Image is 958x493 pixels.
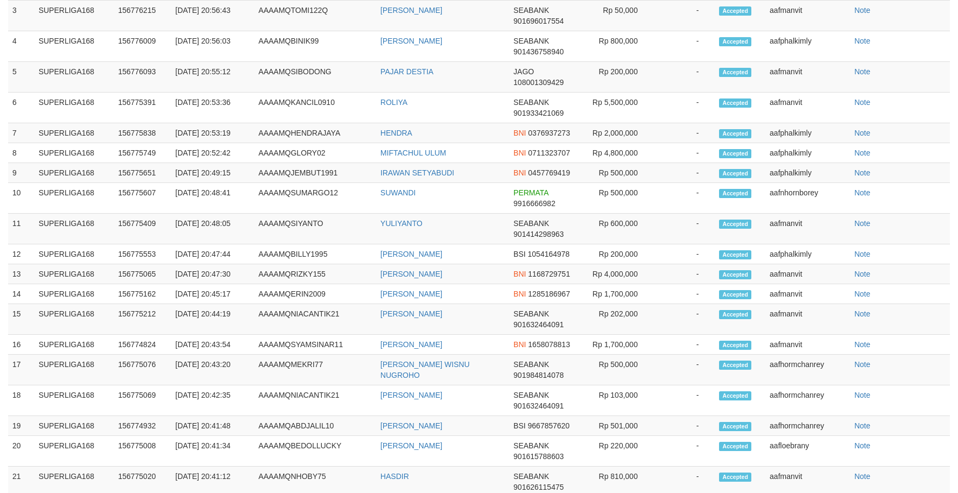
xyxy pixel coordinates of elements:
[513,188,548,197] span: PERMATA
[513,421,526,430] span: BSI
[254,284,376,304] td: AAAAMQERIN2009
[765,416,850,436] td: aafhormchanrey
[513,6,549,15] span: SEABANK
[114,284,171,304] td: 156775162
[381,421,442,430] a: [PERSON_NAME]
[254,93,376,123] td: AAAAMQKANCIL0910
[719,169,751,178] span: Accepted
[513,402,563,410] span: 901632464091
[582,436,654,467] td: Rp 220,000
[8,62,34,93] td: 5
[513,452,563,461] span: 901615788603
[528,168,570,177] span: 0457769419
[171,1,255,31] td: [DATE] 20:56:43
[582,284,654,304] td: Rp 1,700,000
[765,304,850,335] td: aafmanvit
[171,143,255,163] td: [DATE] 20:52:42
[582,1,654,31] td: Rp 50,000
[381,6,442,15] a: [PERSON_NAME]
[171,304,255,335] td: [DATE] 20:44:19
[765,143,850,163] td: aafphalkimly
[171,183,255,214] td: [DATE] 20:48:41
[171,284,255,304] td: [DATE] 20:45:17
[654,62,715,93] td: -
[513,320,563,329] span: 901632464091
[171,62,255,93] td: [DATE] 20:55:12
[854,98,870,107] a: Note
[654,31,715,62] td: -
[513,290,526,298] span: BNI
[513,230,563,238] span: 901414298963
[854,421,870,430] a: Note
[582,143,654,163] td: Rp 4,800,000
[114,304,171,335] td: 156775212
[765,264,850,284] td: aafmanvit
[528,340,570,349] span: 1658078813
[854,188,870,197] a: Note
[8,284,34,304] td: 14
[513,219,549,228] span: SEABANK
[381,340,442,349] a: [PERSON_NAME]
[765,284,850,304] td: aafmanvit
[582,385,654,416] td: Rp 103,000
[654,143,715,163] td: -
[171,31,255,62] td: [DATE] 20:56:03
[513,67,534,76] span: JAGO
[34,123,114,143] td: SUPERLIGA168
[8,1,34,31] td: 3
[654,436,715,467] td: -
[114,143,171,163] td: 156775749
[381,472,409,481] a: HASDIR
[654,214,715,244] td: -
[582,416,654,436] td: Rp 501,000
[513,250,526,258] span: BSI
[114,385,171,416] td: 156775069
[8,416,34,436] td: 19
[171,93,255,123] td: [DATE] 20:53:36
[254,335,376,355] td: AAAAMQSYAMSINAR11
[114,183,171,214] td: 156775607
[513,17,563,25] span: 901696017554
[719,442,751,451] span: Accepted
[854,441,870,450] a: Note
[582,304,654,335] td: Rp 202,000
[719,310,751,319] span: Accepted
[8,264,34,284] td: 13
[34,355,114,385] td: SUPERLIGA168
[513,129,526,137] span: BNI
[528,290,570,298] span: 1285186967
[854,340,870,349] a: Note
[254,123,376,143] td: AAAAMQHENDRAJAYA
[8,244,34,264] td: 12
[114,335,171,355] td: 156774824
[582,31,654,62] td: Rp 800,000
[114,93,171,123] td: 156775391
[654,244,715,264] td: -
[8,436,34,467] td: 20
[34,183,114,214] td: SUPERLIGA168
[34,264,114,284] td: SUPERLIGA168
[381,98,407,107] a: ROLIYA
[254,304,376,335] td: AAAAMQNIACANTIK21
[765,385,850,416] td: aafhormchanrey
[171,335,255,355] td: [DATE] 20:43:54
[254,244,376,264] td: AAAAMQBILLY1995
[528,421,570,430] span: 9667857620
[254,143,376,163] td: AAAAMQGLORY02
[854,250,870,258] a: Note
[513,441,549,450] span: SEABANK
[513,483,563,491] span: 901626115475
[719,473,751,482] span: Accepted
[8,304,34,335] td: 15
[114,62,171,93] td: 156776093
[513,309,549,318] span: SEABANK
[114,264,171,284] td: 156775065
[171,355,255,385] td: [DATE] 20:43:20
[114,355,171,385] td: 156775076
[582,93,654,123] td: Rp 5,500,000
[381,67,434,76] a: PAJAR DESTIA
[171,416,255,436] td: [DATE] 20:41:48
[654,123,715,143] td: -
[654,385,715,416] td: -
[513,109,563,117] span: 901933421069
